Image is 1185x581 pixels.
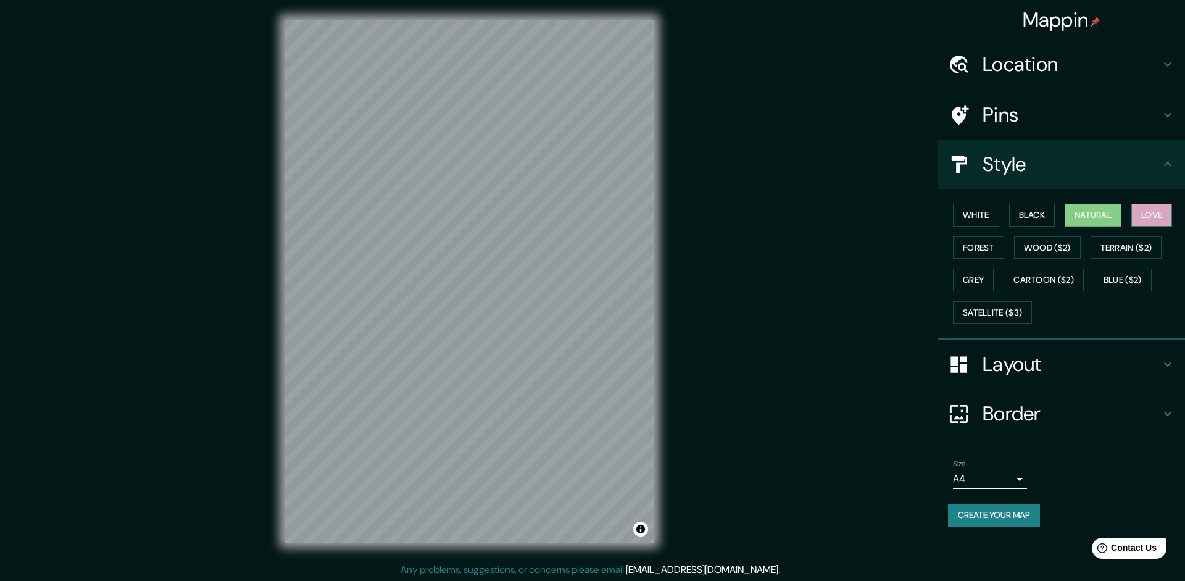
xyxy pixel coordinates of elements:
[983,52,1160,77] h4: Location
[1009,204,1055,227] button: Black
[633,522,648,537] button: Toggle attribution
[983,401,1160,426] h4: Border
[401,562,780,577] p: Any problems, suggestions, or concerns please email .
[938,389,1185,438] div: Border
[1014,236,1081,259] button: Wood ($2)
[953,459,966,469] label: Size
[1091,236,1162,259] button: Terrain ($2)
[953,469,1027,489] div: A4
[938,40,1185,89] div: Location
[953,204,999,227] button: White
[1023,7,1101,32] h4: Mappin
[983,102,1160,127] h4: Pins
[1091,17,1100,27] img: pin-icon.png
[938,90,1185,140] div: Pins
[948,504,1040,527] button: Create your map
[626,563,778,576] a: [EMAIL_ADDRESS][DOMAIN_NAME]
[1075,533,1171,567] iframe: Help widget launcher
[1131,204,1172,227] button: Love
[938,140,1185,189] div: Style
[953,301,1032,324] button: Satellite ($3)
[953,236,1004,259] button: Forest
[983,152,1160,177] h4: Style
[953,269,994,291] button: Grey
[938,340,1185,389] div: Layout
[1094,269,1152,291] button: Blue ($2)
[285,20,654,543] canvas: Map
[983,352,1160,377] h4: Layout
[780,562,782,577] div: .
[1065,204,1121,227] button: Natural
[1004,269,1084,291] button: Cartoon ($2)
[782,562,784,577] div: .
